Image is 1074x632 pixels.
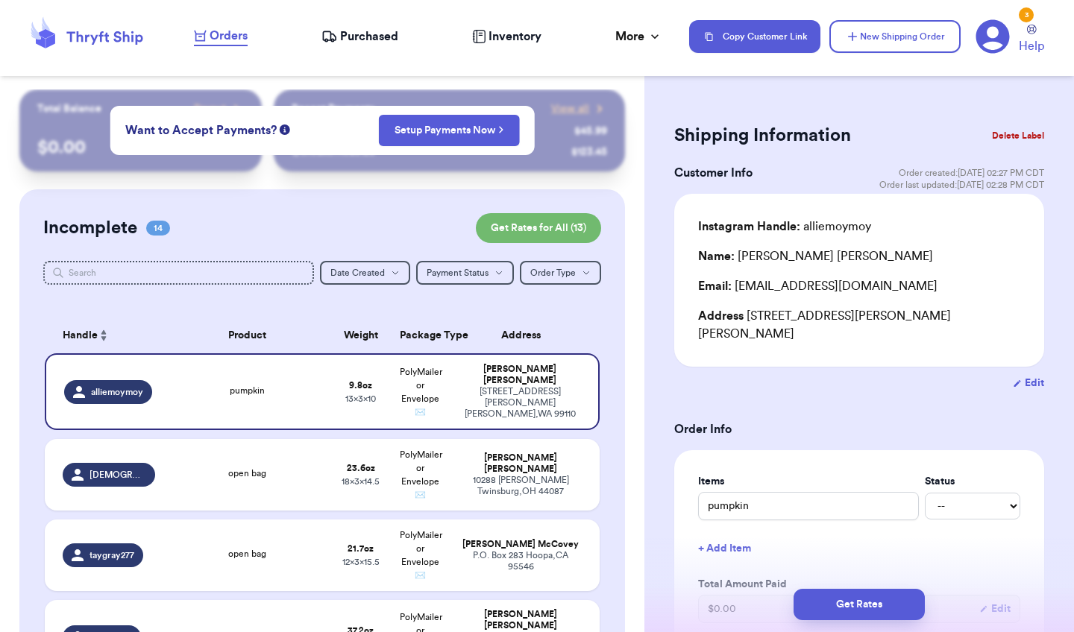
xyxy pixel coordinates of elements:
button: Get Rates for All (13) [476,213,601,243]
span: 13 x 3 x 10 [345,394,376,403]
span: Inventory [489,28,541,45]
h3: Customer Info [674,164,753,182]
span: open bag [228,549,266,558]
span: Payout [194,101,226,116]
span: Name: [698,250,735,262]
span: PolyMailer or Envelope ✉️ [400,367,442,417]
span: taygray277 [89,549,134,561]
span: 18 x 3 x 14.5 [342,477,380,486]
div: $ 45.99 [574,124,607,139]
button: Edit [1013,376,1044,391]
span: 12 x 3 x 15.5 [342,557,380,566]
button: New Shipping Order [829,20,961,53]
div: [PERSON_NAME] [PERSON_NAME] [698,247,933,265]
div: More [615,28,662,45]
th: Address [450,317,600,353]
span: open bag [228,469,266,478]
span: PolyMailer or Envelope ✉️ [400,450,442,499]
button: Date Created [320,261,410,285]
div: 3 [1019,7,1034,22]
span: PolyMailer or Envelope ✉️ [400,531,442,580]
a: View all [551,101,607,116]
span: View all [551,101,589,116]
span: Want to Accept Payments? [125,121,277,139]
p: Total Balance [37,101,101,116]
th: Product [164,317,331,353]
div: [STREET_ADDRESS][PERSON_NAME] [PERSON_NAME] , WA 99110 [459,386,580,420]
button: + Add Item [692,532,1026,565]
span: Address [698,310,744,322]
button: Order Type [520,261,601,285]
span: [DEMOGRAPHIC_DATA] [89,469,146,481]
a: 3 [976,19,1010,54]
button: Sort ascending [98,326,110,344]
button: Setup Payments Now [379,115,520,146]
div: [STREET_ADDRESS][PERSON_NAME][PERSON_NAME] [698,307,1020,343]
a: Purchased [321,28,398,45]
span: Help [1019,37,1044,55]
div: $ 123.45 [571,145,607,159]
div: P.O. Box 283 Hoopa , CA 95546 [459,550,582,572]
strong: 9.8 oz [349,381,372,390]
a: Payout [194,101,244,116]
button: Payment Status [416,261,514,285]
th: Weight [331,317,391,353]
button: Delete Label [986,119,1050,152]
strong: 23.6 oz [347,464,375,473]
div: 10288 [PERSON_NAME] Twinsburg , OH 44087 [459,475,582,497]
span: pumpkin [230,386,265,395]
span: Instagram Handle: [698,221,800,233]
span: Order Type [530,268,576,277]
h2: Shipping Information [674,124,851,148]
span: Order created: [DATE] 02:27 PM CDT [899,167,1044,179]
span: Orders [210,27,248,45]
button: Copy Customer Link [689,20,820,53]
div: alliemoymoy [698,218,871,236]
button: Get Rates [794,589,925,620]
input: Search [43,261,314,285]
a: Help [1019,25,1044,55]
span: alliemoymoy [91,386,143,398]
div: [PERSON_NAME] [PERSON_NAME] [459,452,582,475]
span: Handle [63,328,98,344]
a: Inventory [472,28,541,45]
div: [PERSON_NAME] [PERSON_NAME] [459,609,582,631]
span: Payment Status [427,268,489,277]
th: Package Type [391,317,450,353]
strong: 21.7 oz [348,544,374,553]
div: [EMAIL_ADDRESS][DOMAIN_NAME] [698,277,1020,295]
label: Items [698,474,919,489]
span: Purchased [340,28,398,45]
a: Orders [194,27,248,46]
span: 14 [146,221,170,236]
span: Email: [698,280,732,292]
label: Status [925,474,1020,489]
h2: Incomplete [43,216,137,240]
div: [PERSON_NAME] McCovey [459,539,582,550]
a: Setup Payments Now [395,123,504,138]
p: $ 0.00 [37,136,244,159]
div: [PERSON_NAME] [PERSON_NAME] [459,364,580,386]
p: Recent Payments [292,101,374,116]
h3: Order Info [674,420,1044,438]
span: Date Created [330,268,385,277]
span: Order last updated: [DATE] 02:28 PM CDT [879,179,1044,191]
